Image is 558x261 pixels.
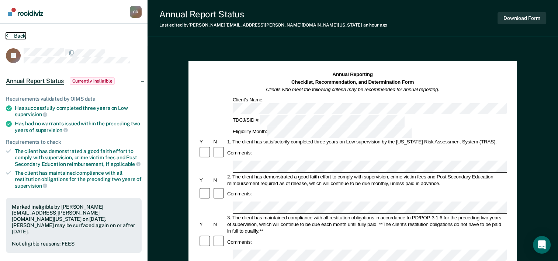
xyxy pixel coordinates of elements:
[12,204,136,235] div: Marked ineligible by [PERSON_NAME][EMAIL_ADDRESS][PERSON_NAME][DOMAIN_NAME][US_STATE] on [DATE]. ...
[266,87,440,92] em: Clients who meet the following criteria may be recommended for annual reporting.
[212,139,226,145] div: N
[6,32,26,39] button: Back
[291,79,414,85] strong: Checklist, Recommendation, and Determination Form
[333,72,373,77] strong: Annual Reporting
[226,191,253,197] div: Comments:
[12,241,136,247] div: Not eligible reasons: FEES
[15,105,142,118] div: Has successfully completed three years on Low
[212,177,226,183] div: N
[498,12,546,24] button: Download Form
[15,148,142,167] div: The client has demonstrated a good faith effort to comply with supervision, crime victim fees and...
[363,22,388,28] span: an hour ago
[15,111,47,117] span: supervision
[198,177,212,183] div: Y
[8,8,43,16] img: Recidiviz
[533,236,551,254] div: Open Intercom Messenger
[226,173,507,187] div: 2. The client has demonstrated a good faith effort to comply with supervision, crime victim fees ...
[130,6,142,18] button: Profile dropdown button
[226,150,253,156] div: Comments:
[15,170,142,189] div: The client has maintained compliance with all restitution obligations for the preceding two years of
[232,126,413,138] div: Eligibility Month:
[198,221,212,227] div: Y
[198,139,212,145] div: Y
[15,121,142,133] div: Has had no warrants issued within the preceding two years of
[226,214,507,234] div: 3. The client has maintained compliance with all restitution obligations in accordance to PD/POP-...
[111,161,141,167] span: applicable
[226,139,507,145] div: 1. The client has satisfactorily completed three years on Low supervision by the [US_STATE] Risk ...
[6,139,142,145] div: Requirements to check
[130,6,142,18] div: C R
[6,96,142,102] div: Requirements validated by OIMS data
[15,183,47,189] span: supervision
[212,221,226,227] div: N
[6,77,64,85] span: Annual Report Status
[159,9,387,20] div: Annual Report Status
[159,22,387,28] div: Last edited by [PERSON_NAME][EMAIL_ADDRESS][PERSON_NAME][DOMAIN_NAME][US_STATE]
[70,77,115,85] span: Currently ineligible
[226,239,253,245] div: Comments:
[232,115,406,126] div: TDCJ/SID #:
[35,127,68,133] span: supervision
